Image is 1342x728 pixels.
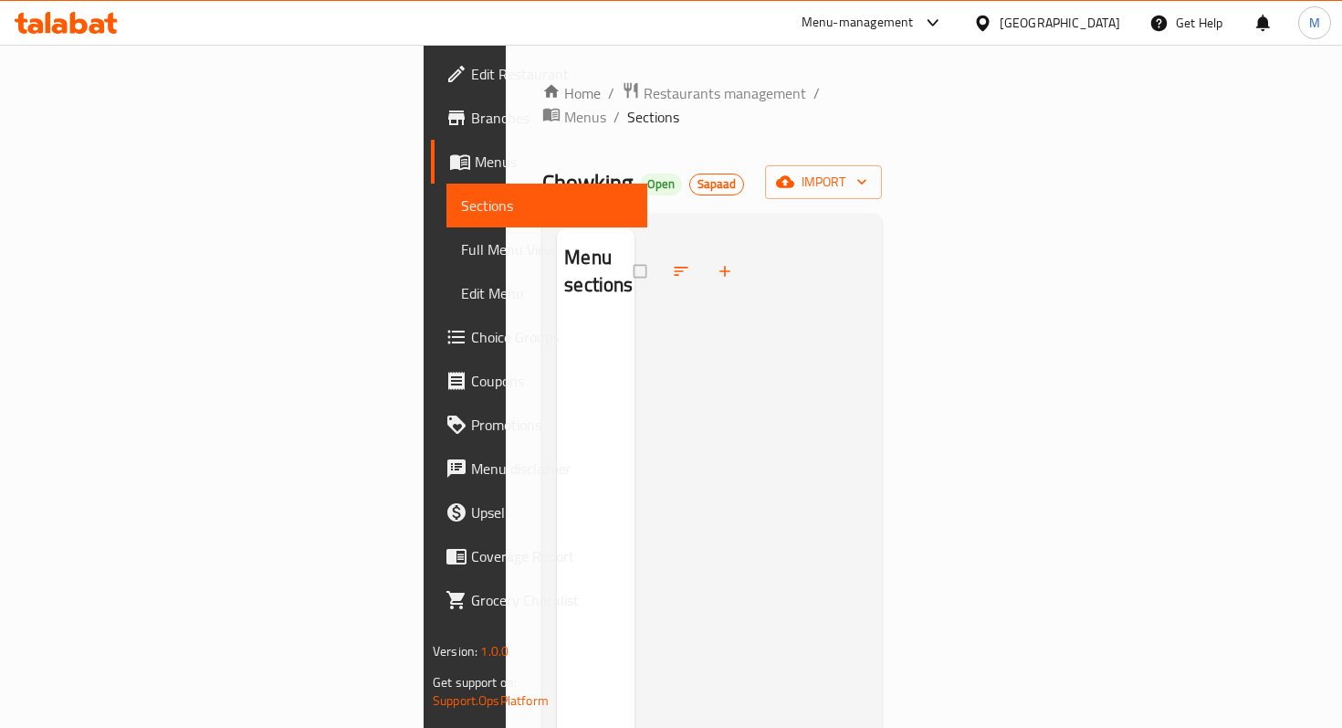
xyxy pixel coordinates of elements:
span: Coverage Report [471,545,633,567]
a: Sections [446,184,647,227]
span: Edit Menu [461,282,633,304]
span: Menu disclaimer [471,458,633,480]
div: Open [640,174,682,195]
span: Grocery Checklist [471,589,633,611]
a: Coverage Report [431,534,647,578]
a: Restaurants management [622,81,806,105]
span: Coupons [471,370,633,392]
div: Menu-management [802,12,914,34]
a: Edit Menu [446,271,647,315]
span: Promotions [471,414,633,436]
a: Menu disclaimer [431,447,647,491]
nav: Menu sections [557,315,634,330]
a: Branches [431,96,647,140]
span: 1.0.0 [480,639,508,663]
a: Edit Restaurant [431,52,647,96]
span: M [1309,13,1320,33]
a: Support.OpsPlatform [433,689,549,712]
a: Grocery Checklist [431,578,647,622]
span: Edit Restaurant [471,63,633,85]
li: / [813,82,820,104]
span: Sapaad [690,176,743,192]
span: Full Menu View [461,238,633,260]
a: Coupons [431,359,647,403]
span: Menus [475,151,633,173]
span: Upsell [471,501,633,523]
a: Full Menu View [446,227,647,271]
a: Upsell [431,491,647,534]
span: Branches [471,107,633,129]
span: Restaurants management [644,82,806,104]
span: Sections [627,106,679,128]
a: Menus [431,140,647,184]
div: [GEOGRAPHIC_DATA] [1000,13,1120,33]
nav: breadcrumb [542,81,882,129]
span: Version: [433,639,477,663]
button: import [765,165,882,199]
span: Sections [461,195,633,216]
a: Promotions [431,403,647,447]
a: Choice Groups [431,315,647,359]
span: Choice Groups [471,326,633,348]
span: Open [640,176,682,192]
span: import [780,171,867,194]
span: Get support on: [433,670,517,694]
